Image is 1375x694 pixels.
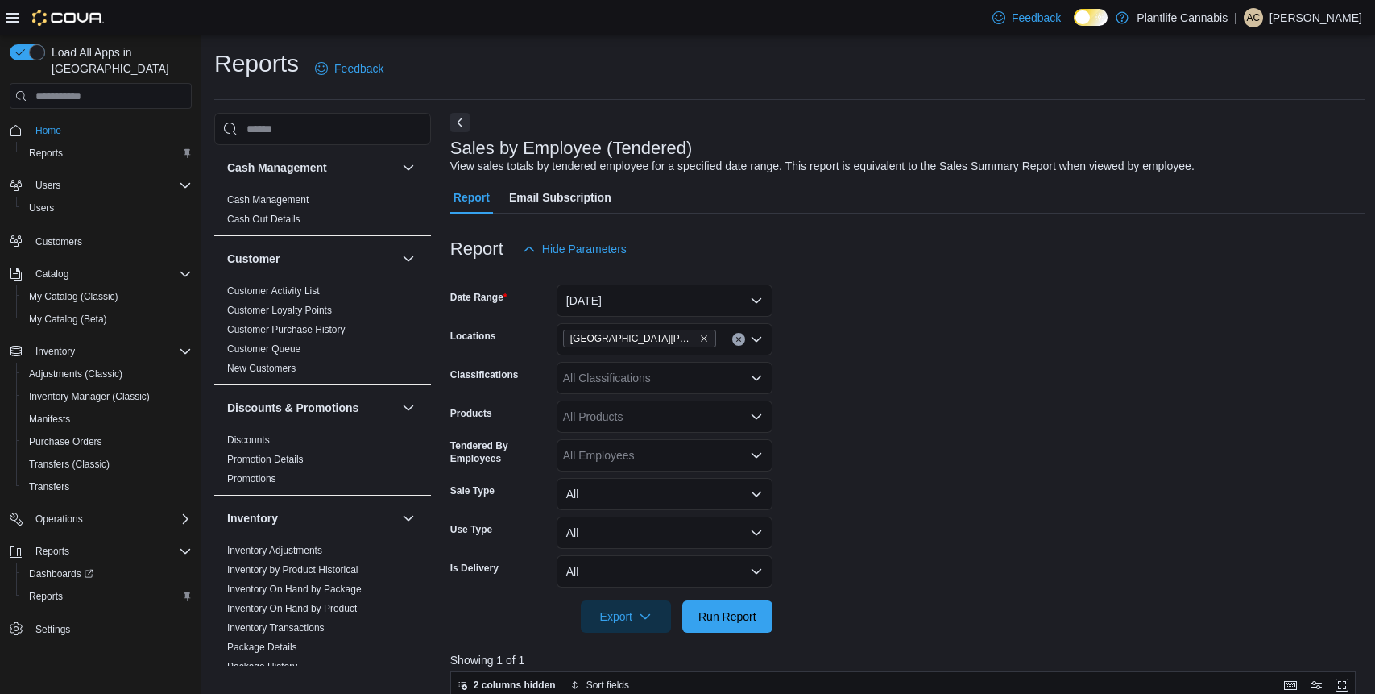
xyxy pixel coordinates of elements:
[23,455,116,474] a: Transfers (Classic)
[227,194,309,206] a: Cash Management
[29,232,89,251] a: Customers
[227,213,300,226] span: Cash Out Details
[29,290,118,303] span: My Catalog (Classic)
[3,617,198,641] button: Settings
[1137,8,1228,27] p: Plantlife Cannabis
[750,333,763,346] button: Open list of options
[750,372,763,384] button: Open list of options
[399,509,418,528] button: Inventory
[29,435,102,448] span: Purchase Orders
[334,60,383,77] span: Feedback
[399,249,418,268] button: Customer
[10,112,192,683] nav: Complex example
[227,434,270,447] span: Discounts
[23,432,192,451] span: Purchase Orders
[29,368,122,380] span: Adjustments (Classic)
[29,458,110,471] span: Transfers (Classic)
[23,198,60,218] a: Users
[581,600,671,633] button: Export
[309,52,390,85] a: Feedback
[227,193,309,206] span: Cash Management
[227,323,346,336] span: Customer Purchase History
[23,387,192,406] span: Inventory Manager (Classic)
[699,334,709,343] button: Remove Fort McMurray - Eagle Ridge from selection in this group
[227,602,357,615] span: Inventory On Hand by Product
[474,679,556,692] span: 2 columns hidden
[227,304,332,317] span: Customer Loyalty Points
[450,562,499,575] label: Is Delivery
[227,454,304,465] a: Promotion Details
[227,545,322,556] a: Inventory Adjustments
[214,281,431,384] div: Customer
[23,387,156,406] a: Inventory Manager (Classic)
[23,432,109,451] a: Purchase Orders
[227,603,357,614] a: Inventory On Hand by Product
[23,364,192,384] span: Adjustments (Classic)
[227,544,322,557] span: Inventory Adjustments
[1012,10,1061,26] span: Feedback
[29,619,192,639] span: Settings
[682,600,772,633] button: Run Report
[227,642,297,653] a: Package Details
[450,239,503,259] h3: Report
[227,472,276,485] span: Promotions
[23,409,192,429] span: Manifests
[509,181,611,214] span: Email Subscription
[16,308,198,330] button: My Catalog (Beta)
[16,363,198,385] button: Adjustments (Classic)
[23,198,192,218] span: Users
[35,124,61,137] span: Home
[23,455,192,474] span: Transfers (Classic)
[399,158,418,177] button: Cash Management
[227,251,280,267] h3: Customer
[23,310,114,329] a: My Catalog (Beta)
[16,285,198,308] button: My Catalog (Classic)
[3,340,198,363] button: Inventory
[450,652,1365,668] p: Showing 1 of 1
[29,231,192,251] span: Customers
[227,160,327,176] h3: Cash Management
[23,287,125,306] a: My Catalog (Classic)
[29,147,63,160] span: Reports
[29,590,63,603] span: Reports
[227,343,300,355] span: Customer Queue
[227,564,358,576] a: Inventory by Product Historical
[3,540,198,563] button: Reports
[227,563,358,576] span: Inventory by Product Historical
[450,407,492,420] label: Products
[227,583,362,596] span: Inventory On Hand by Package
[29,264,75,284] button: Catalog
[557,285,772,317] button: [DATE]
[1269,8,1362,27] p: [PERSON_NAME]
[570,330,696,347] span: [GEOGRAPHIC_DATA][PERSON_NAME] - [GEOGRAPHIC_DATA]
[227,362,296,375] span: New Customers
[29,264,192,284] span: Catalog
[29,176,192,195] span: Users
[32,10,104,26] img: Cova
[23,477,76,497] a: Transfers
[16,408,198,430] button: Manifests
[1244,8,1263,27] div: Adrianna Curnew
[227,343,300,355] a: Customer Queue
[3,508,198,530] button: Operations
[1234,8,1237,27] p: |
[227,510,396,526] button: Inventory
[3,229,198,252] button: Customers
[450,158,1195,175] div: View sales totals by tendered employee for a specified date range. This report is equivalent to t...
[3,118,198,142] button: Home
[16,453,198,476] button: Transfers (Classic)
[214,430,431,495] div: Discounts & Promotions
[227,660,297,673] span: Package History
[16,476,198,498] button: Transfers
[16,142,198,164] button: Reports
[23,143,192,163] span: Reports
[23,477,192,497] span: Transfers
[542,241,627,257] span: Hide Parameters
[29,542,76,561] button: Reports
[35,179,60,192] span: Users
[29,542,192,561] span: Reports
[227,400,396,416] button: Discounts & Promotions
[450,439,550,465] label: Tendered By Employees
[23,287,192,306] span: My Catalog (Classic)
[29,120,192,140] span: Home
